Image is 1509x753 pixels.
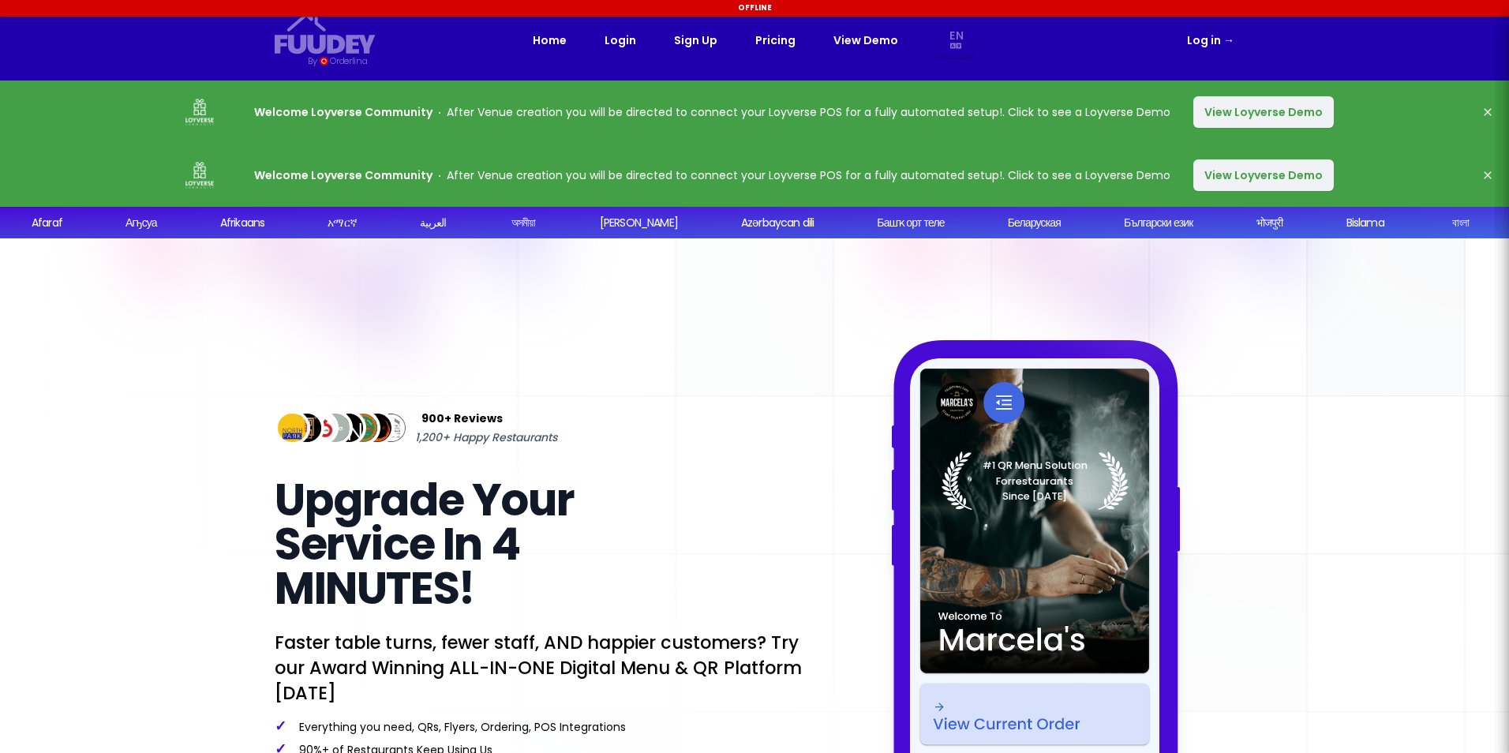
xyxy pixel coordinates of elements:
a: Login [605,31,636,50]
span: Upgrade Your Service In 4 MINUTES! [275,469,574,620]
span: 1,200+ Happy Restaurants [415,428,557,447]
a: Pricing [755,31,796,50]
a: Sign Up [674,31,717,50]
span: → [1223,32,1234,48]
img: Review Img [346,410,381,446]
strong: Welcome Loyverse Community [254,167,432,183]
span: ✓ [275,716,286,736]
div: Afaraf [32,215,62,231]
img: Review Img [303,410,339,446]
p: Faster table turns, fewer staff, AND happier customers? Try our Award Winning ALL-IN-ONE Digital ... [275,630,805,706]
div: Башҡорт теле [877,215,944,231]
img: Review Img [289,410,324,446]
img: Review Img [373,410,409,446]
p: Everything you need, QRs, Flyers, Ordering, POS Integrations [275,718,805,735]
a: View Demo [833,31,898,50]
div: Аҧсуа [125,215,157,231]
strong: Welcome Loyverse Community [254,104,432,120]
div: By [308,54,316,68]
img: Review Img [331,410,367,446]
p: After Venue creation you will be directed to connect your Loyverse POS for a fully automated setu... [254,166,1170,185]
img: Review Img [360,410,395,446]
div: [PERSON_NAME] [600,215,678,231]
div: العربية [420,215,446,231]
div: Offline [2,2,1507,13]
span: 900+ Reviews [421,409,503,428]
div: አማርኛ [328,215,357,231]
a: Home [533,31,567,50]
div: Afrikaans [220,215,264,231]
div: Orderlina [330,54,367,68]
div: বাংলা [1452,215,1469,231]
img: Review Img [317,410,353,446]
button: View Loyverse Demo [1193,96,1334,128]
svg: {/* Added fill="currentColor" here */} {/* This rectangle defines the background. Its explicit fi... [275,13,376,54]
div: Български език [1124,215,1193,231]
button: View Loyverse Demo [1193,159,1334,191]
div: भोजपुरी [1256,215,1283,231]
a: Log in [1187,31,1234,50]
div: Bislama [1346,215,1384,231]
img: Laurel [942,451,1129,510]
p: After Venue creation you will be directed to connect your Loyverse POS for a fully automated setu... [254,103,1170,122]
img: Review Img [275,410,310,446]
div: Беларуская [1008,215,1061,231]
div: Azərbaycan dili [741,215,814,231]
div: অসমীয়া [511,215,536,231]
